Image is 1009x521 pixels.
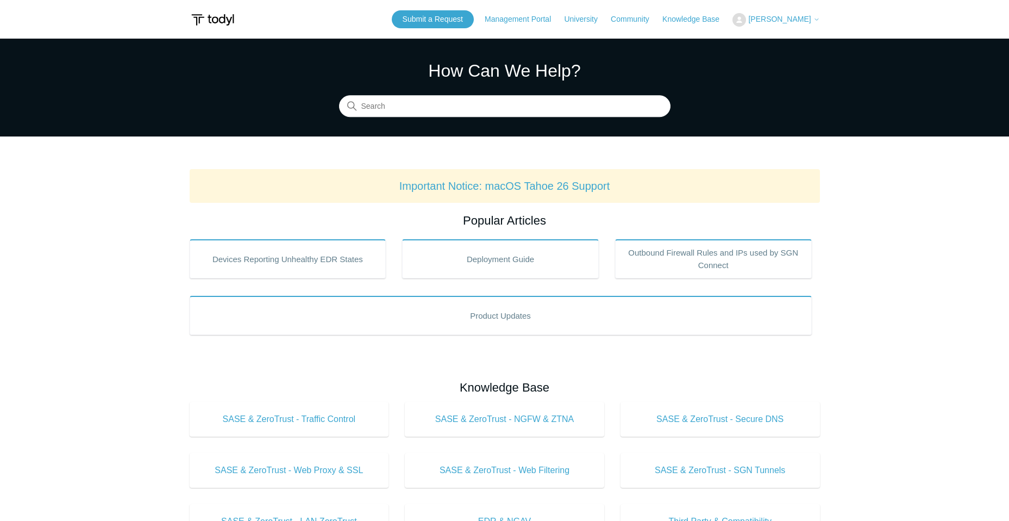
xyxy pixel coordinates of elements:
img: Todyl Support Center Help Center home page [190,10,236,30]
span: SASE & ZeroTrust - NGFW & ZTNA [421,413,588,426]
a: SASE & ZeroTrust - Traffic Control [190,402,389,437]
input: Search [339,96,670,117]
a: SASE & ZeroTrust - NGFW & ZTNA [405,402,604,437]
a: Important Notice: macOS Tahoe 26 Support [399,180,610,192]
a: Product Updates [190,296,812,335]
h1: How Can We Help? [339,58,670,84]
a: University [564,14,608,25]
span: SASE & ZeroTrust - Web Filtering [421,464,588,477]
a: SASE & ZeroTrust - Secure DNS [621,402,820,437]
a: SASE & ZeroTrust - Web Filtering [405,453,604,488]
span: [PERSON_NAME] [748,15,811,23]
h2: Popular Articles [190,212,820,230]
span: SASE & ZeroTrust - Traffic Control [206,413,373,426]
a: SASE & ZeroTrust - Web Proxy & SSL [190,453,389,488]
a: Knowledge Base [662,14,730,25]
span: SASE & ZeroTrust - Secure DNS [637,413,804,426]
a: Devices Reporting Unhealthy EDR States [190,239,386,278]
a: Community [611,14,660,25]
a: Outbound Firewall Rules and IPs used by SGN Connect [615,239,812,278]
button: [PERSON_NAME] [732,13,819,27]
h2: Knowledge Base [190,379,820,396]
a: Management Portal [485,14,562,25]
a: Deployment Guide [402,239,599,278]
a: SASE & ZeroTrust - SGN Tunnels [621,453,820,488]
a: Submit a Request [392,10,474,28]
span: SASE & ZeroTrust - Web Proxy & SSL [206,464,373,477]
span: SASE & ZeroTrust - SGN Tunnels [637,464,804,477]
